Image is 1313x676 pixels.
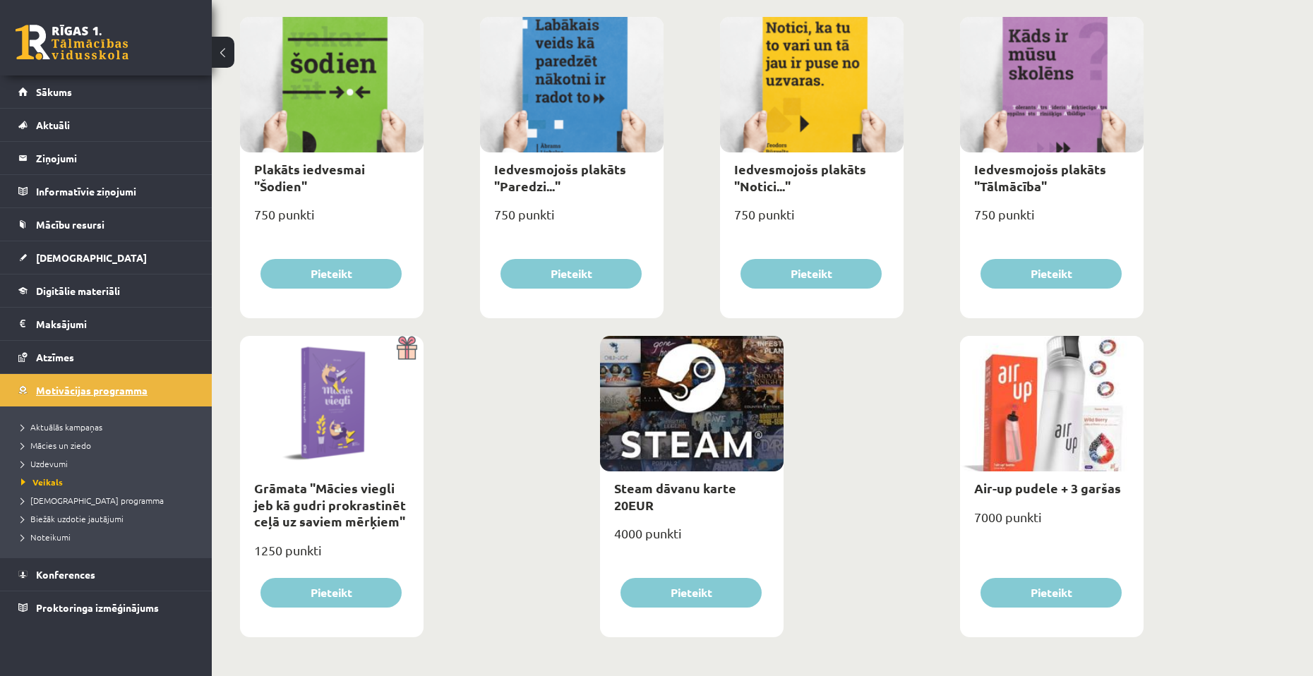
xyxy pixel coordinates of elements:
[614,480,736,512] a: Steam dāvanu karte 20EUR
[21,512,198,525] a: Biežāk uzdotie jautājumi
[960,505,1144,541] div: 7000 punkti
[21,439,198,452] a: Mācies un ziedo
[18,341,194,373] a: Atzīmes
[240,538,424,574] div: 1250 punkti
[21,531,198,543] a: Noteikumi
[36,284,120,297] span: Digitālie materiāli
[16,25,128,60] a: Rīgas 1. Tālmācības vidusskola
[18,109,194,141] a: Aktuāli
[36,308,194,340] legend: Maksājumi
[21,476,63,488] span: Veikals
[620,578,762,608] button: Pieteikt
[741,259,882,289] button: Pieteikt
[18,241,194,274] a: [DEMOGRAPHIC_DATA]
[600,521,784,557] div: 4000 punkti
[21,421,102,433] span: Aktuālās kampaņas
[260,578,402,608] button: Pieteikt
[18,274,194,307] a: Digitālie materiāli
[18,558,194,591] a: Konferences
[260,259,402,289] button: Pieteikt
[18,308,194,340] a: Maksājumi
[734,161,866,193] a: Iedvesmojošs plakāts "Notici..."
[18,591,194,624] a: Proktoringa izmēģinājums
[21,494,198,507] a: [DEMOGRAPHIC_DATA] programma
[960,203,1144,238] div: 750 punkti
[36,351,74,363] span: Atzīmes
[21,531,71,543] span: Noteikumi
[21,440,91,451] span: Mācies un ziedo
[36,568,95,581] span: Konferences
[21,457,198,470] a: Uzdevumi
[480,203,664,238] div: 750 punkti
[981,578,1122,608] button: Pieteikt
[21,495,164,506] span: [DEMOGRAPHIC_DATA] programma
[36,601,159,614] span: Proktoringa izmēģinājums
[18,374,194,406] a: Motivācijas programma
[392,336,424,360] img: Dāvana ar pārsteigumu
[18,76,194,108] a: Sākums
[36,251,147,264] span: [DEMOGRAPHIC_DATA]
[254,480,406,529] a: Grāmata "Mācies viegli jeb kā gudri prokrastinēt ceļā uz saviem mērķiem"
[981,259,1122,289] button: Pieteikt
[254,161,365,193] a: Plakāts iedvesmai "Šodien"
[36,119,70,131] span: Aktuāli
[21,458,68,469] span: Uzdevumi
[18,175,194,207] a: Informatīvie ziņojumi
[21,513,124,524] span: Biežāk uzdotie jautājumi
[36,142,194,174] legend: Ziņojumi
[18,208,194,241] a: Mācību resursi
[240,203,424,238] div: 750 punkti
[500,259,642,289] button: Pieteikt
[720,203,904,238] div: 750 punkti
[36,384,148,397] span: Motivācijas programma
[36,175,194,207] legend: Informatīvie ziņojumi
[494,161,626,193] a: Iedvesmojošs plakāts "Paredzi..."
[18,142,194,174] a: Ziņojumi
[974,161,1106,193] a: Iedvesmojošs plakāts "Tālmācība"
[36,85,72,98] span: Sākums
[21,476,198,488] a: Veikals
[36,218,104,231] span: Mācību resursi
[21,421,198,433] a: Aktuālās kampaņas
[974,480,1121,496] a: Air-up pudele + 3 garšas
